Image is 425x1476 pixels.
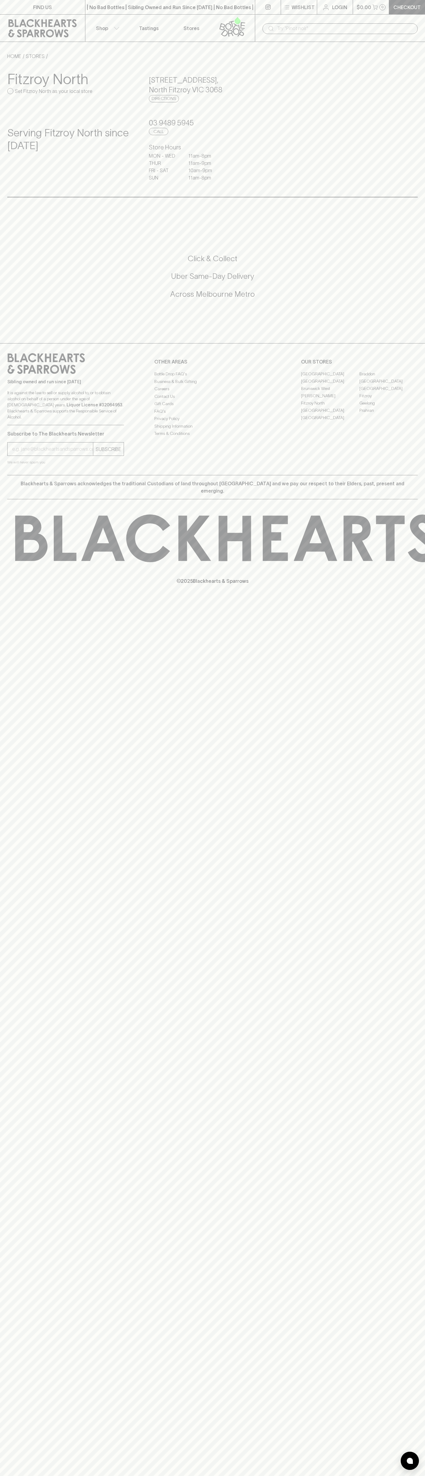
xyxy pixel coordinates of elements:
[33,4,52,11] p: FIND US
[149,75,276,95] h5: [STREET_ADDRESS] , North Fitzroy VIC 3068
[26,53,45,59] a: STORES
[188,159,219,167] p: 11am - 9pm
[301,407,359,414] a: [GEOGRAPHIC_DATA]
[277,24,413,33] input: Try "Pinot noir"
[7,390,124,420] p: It is against the law to sell or supply alcohol to, or to obtain alcohol on behalf of a person un...
[154,408,271,415] a: FAQ's
[301,385,359,392] a: Brunswick West
[7,127,134,152] h4: Serving Fitzroy North since [DATE]
[149,174,179,181] p: SUN
[154,371,271,378] a: Bottle Drop FAQ's
[149,152,179,159] p: MON - WED
[154,422,271,430] a: Shipping Information
[154,430,271,437] a: Terms & Conditions
[96,25,108,32] p: Shop
[7,459,124,465] p: We will never spam you
[407,1458,413,1464] img: bubble-icon
[7,379,124,385] p: Sibling owned and run since [DATE]
[128,15,170,42] a: Tastings
[357,4,371,11] p: $0.00
[332,4,347,11] p: Login
[301,399,359,407] a: Fitzroy North
[93,442,124,456] button: SUBSCRIBE
[149,142,276,152] h6: Store Hours
[359,407,418,414] a: Prahran
[96,446,121,453] p: SUBSCRIBE
[149,118,276,128] h5: 03 9489 5945
[154,393,271,400] a: Contact Us
[183,25,199,32] p: Stores
[301,358,418,365] p: OUR STORES
[154,400,271,408] a: Gift Cards
[7,254,418,264] h5: Click & Collect
[154,385,271,393] a: Careers
[359,370,418,378] a: Braddon
[7,229,418,331] div: Call to action block
[359,392,418,399] a: Fitzroy
[7,430,124,437] p: Subscribe to The Blackhearts Newsletter
[7,271,418,281] h5: Uber Same-Day Delivery
[359,385,418,392] a: [GEOGRAPHIC_DATA]
[85,15,128,42] button: Shop
[188,167,219,174] p: 10am - 9pm
[292,4,315,11] p: Wishlist
[301,378,359,385] a: [GEOGRAPHIC_DATA]
[139,25,159,32] p: Tastings
[7,70,134,87] h3: Fitzroy North
[15,87,92,95] p: Set Fitzroy North as your local store
[359,399,418,407] a: Geelong
[359,378,418,385] a: [GEOGRAPHIC_DATA]
[188,152,219,159] p: 11am - 8pm
[149,128,168,135] a: Call
[170,15,213,42] a: Stores
[154,378,271,385] a: Business & Bulk Gifting
[7,289,418,299] h5: Across Melbourne Metro
[381,5,384,9] p: 0
[67,402,122,407] strong: Liquor License #32064953
[149,167,179,174] p: FRI - SAT
[301,392,359,399] a: [PERSON_NAME]
[149,95,179,102] a: Directions
[7,53,21,59] a: HOME
[393,4,421,11] p: Checkout
[12,444,93,454] input: e.g. jane@blackheartsandsparrows.com.au
[301,414,359,421] a: [GEOGRAPHIC_DATA]
[154,358,271,365] p: OTHER AREAS
[188,174,219,181] p: 11am - 8pm
[301,370,359,378] a: [GEOGRAPHIC_DATA]
[149,159,179,167] p: THUR
[12,480,413,494] p: Blackhearts & Sparrows acknowledges the traditional Custodians of land throughout [GEOGRAPHIC_DAT...
[154,415,271,422] a: Privacy Policy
